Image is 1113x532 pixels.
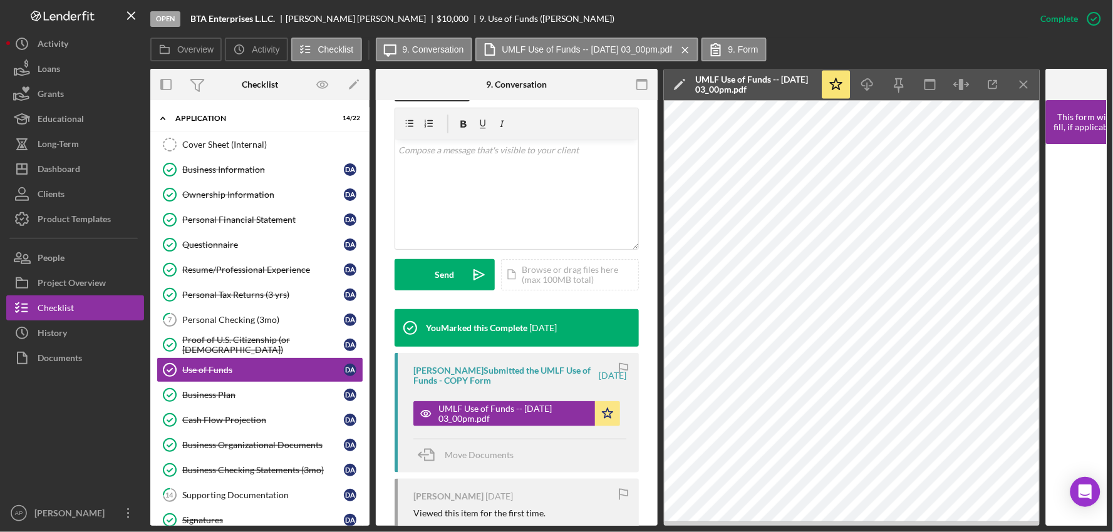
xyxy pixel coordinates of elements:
a: QuestionnaireDA [157,232,363,257]
button: Checklist [291,38,362,61]
button: UMLF Use of Funds -- [DATE] 03_00pm.pdf [413,401,620,426]
div: D A [344,389,356,401]
div: Application [175,115,329,122]
div: Cash Flow Projection [182,415,344,425]
a: Proof of U.S. Citizenship (or [DEMOGRAPHIC_DATA])DA [157,332,363,357]
div: Send [435,259,455,290]
a: Use of FundsDA [157,357,363,382]
div: Dashboard [38,156,80,185]
div: Questionnaire [182,240,344,250]
div: Personal Tax Returns (3 yrs) [182,290,344,300]
time: 2025-05-22 21:20 [529,323,557,333]
div: 9. Conversation [487,79,547,90]
button: Grants [6,81,144,106]
a: Business Checking Statements (3mo)DA [157,458,363,483]
button: Loans [6,56,144,81]
div: Long-Term [38,131,79,160]
div: D A [344,213,356,226]
div: D A [344,489,356,501]
button: Project Overview [6,270,144,295]
div: D A [344,414,356,426]
div: [PERSON_NAME] [413,491,484,501]
a: Ownership InformationDA [157,182,363,207]
div: Grants [38,81,64,110]
div: D A [344,464,356,476]
div: [PERSON_NAME] Submitted the UMLF Use of Funds - COPY Form [413,366,597,386]
tspan: 7 [168,315,172,324]
a: Resume/Professional ExperienceDA [157,257,363,282]
div: You Marked this Complete [426,323,527,333]
button: Activity [225,38,287,61]
div: D A [344,163,356,176]
label: Checklist [318,44,354,54]
div: Activity [38,31,68,59]
button: Educational [6,106,144,131]
a: Checklist [6,295,144,320]
div: Open [150,11,180,27]
div: Business Checking Statements (3mo) [182,465,344,475]
div: 14 / 22 [338,115,360,122]
div: D A [344,263,356,276]
div: Open Intercom Messenger [1070,477,1100,507]
div: D A [344,339,356,351]
a: Business PlanDA [157,382,363,407]
div: D A [344,514,356,526]
div: Clients [38,182,65,210]
a: Dashboard [6,156,144,182]
div: Resume/Professional Experience [182,265,344,275]
label: 9. Form [728,44,758,54]
div: Ownership Information [182,190,344,200]
a: Business InformationDA [157,157,363,182]
a: Personal Financial StatementDA [157,207,363,232]
div: Documents [38,345,82,374]
div: Personal Financial Statement [182,215,344,225]
label: Overview [177,44,214,54]
button: UMLF Use of Funds -- [DATE] 03_00pm.pdf [475,38,698,61]
div: Checklist [242,79,278,90]
div: 9. Use of Funds ([PERSON_NAME]) [479,14,614,24]
button: People [6,245,144,270]
div: Business Plan [182,390,344,400]
button: Documents [6,345,144,371]
div: Cover Sheet (Internal) [182,140,363,150]
div: D A [344,364,356,376]
div: UMLF Use of Funds -- [DATE] 03_00pm.pdf [695,74,814,95]
div: Business Information [182,165,344,175]
div: People [38,245,65,274]
button: Activity [6,31,144,56]
button: AP[PERSON_NAME] [6,501,144,526]
span: Move Documents [445,449,514,460]
span: $10,000 [437,13,469,24]
label: Activity [252,44,279,54]
div: Educational [38,106,84,135]
a: Cash Flow ProjectionDA [157,407,363,432]
button: Long-Term [6,131,144,156]
a: Cover Sheet (Internal) [157,132,363,157]
button: Send [395,259,495,290]
div: Project Overview [38,270,106,299]
button: 9. Form [701,38,767,61]
div: Supporting Documentation [182,490,344,500]
div: History [38,320,67,349]
a: Personal Tax Returns (3 yrs)DA [157,282,363,307]
button: Clients [6,182,144,207]
label: UMLF Use of Funds -- [DATE] 03_00pm.pdf [502,44,673,54]
a: 14Supporting DocumentationDA [157,483,363,508]
div: D A [344,238,356,251]
div: Proof of U.S. Citizenship (or [DEMOGRAPHIC_DATA]) [182,335,344,355]
a: Product Templates [6,207,144,232]
div: Viewed this item for the first time. [413,508,546,518]
button: History [6,320,144,345]
div: D A [344,289,356,301]
div: Personal Checking (3mo) [182,315,344,325]
time: 2025-05-20 19:00 [599,371,626,381]
div: Product Templates [38,207,111,235]
div: UMLF Use of Funds -- [DATE] 03_00pm.pdf [438,404,589,424]
div: [PERSON_NAME] [31,501,113,529]
div: D A [344,314,356,326]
